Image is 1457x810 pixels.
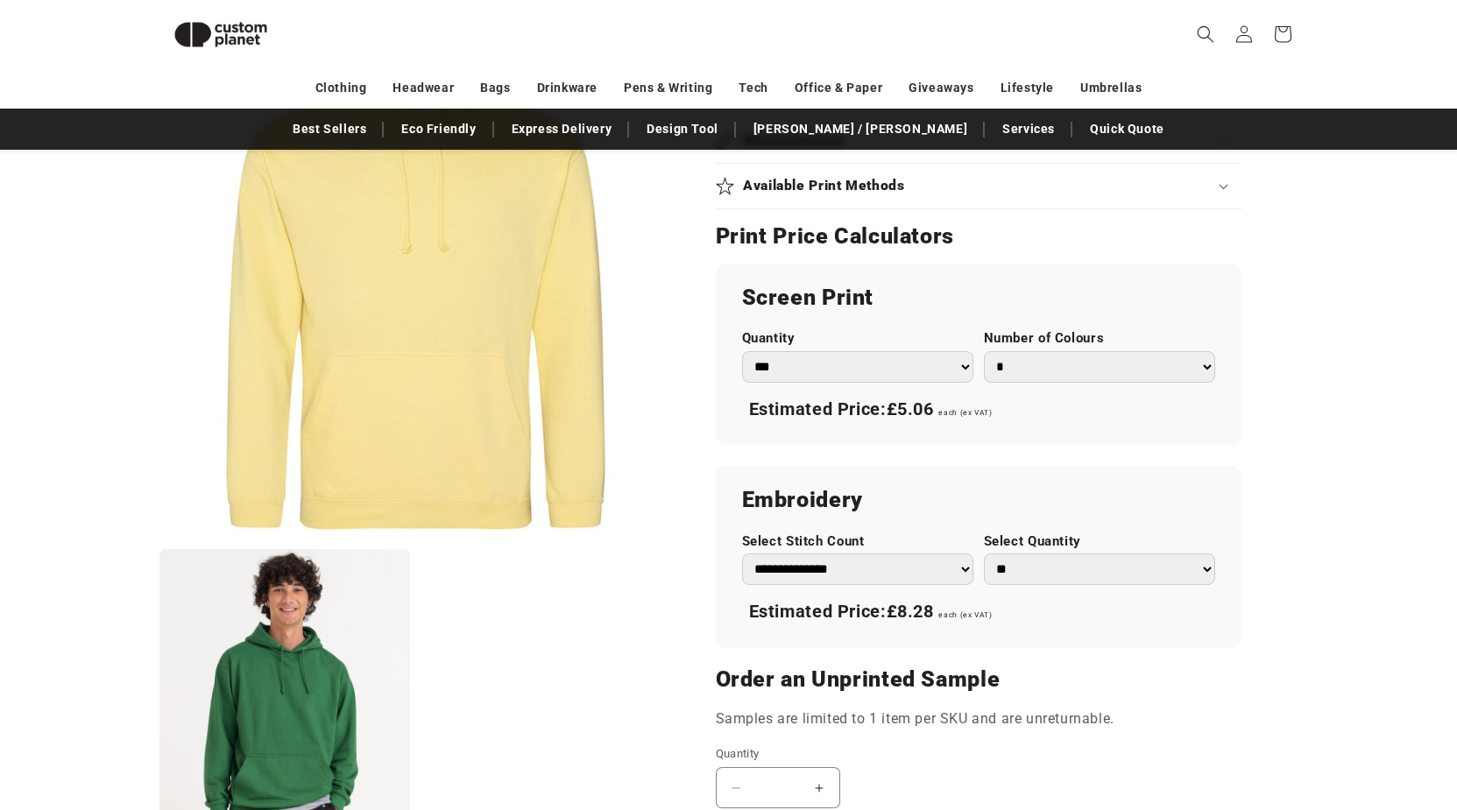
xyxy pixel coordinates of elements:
[315,73,367,103] a: Clothing
[887,398,934,419] span: £5.06
[1001,73,1054,103] a: Lifestyle
[716,666,1241,694] h2: Order an Unprinted Sample
[1186,15,1225,53] summary: Search
[994,114,1064,144] a: Services
[742,391,1215,428] div: Estimated Price:
[284,114,375,144] a: Best Sellers
[1164,621,1457,810] iframe: Chat Widget
[938,408,992,417] span: each (ex VAT)
[503,114,621,144] a: Express Delivery
[742,594,1215,630] div: Estimated Price:
[795,73,882,103] a: Office & Paper
[1080,73,1142,103] a: Umbrellas
[739,73,767,103] a: Tech
[638,114,727,144] a: Design Tool
[984,330,1215,347] label: Number of Colours
[716,745,1101,763] label: Quantity
[742,486,1215,514] h2: Embroidery
[624,73,712,103] a: Pens & Writing
[742,533,973,550] label: Select Stitch Count
[159,7,282,62] img: Custom Planet
[984,533,1215,550] label: Select Quantity
[938,610,992,619] span: each (ex VAT)
[393,114,484,144] a: Eco Friendly
[716,707,1241,732] p: Samples are limited to 1 item per SKU and are unreturnable.
[887,601,934,622] span: £8.28
[537,73,598,103] a: Drinkware
[716,222,1241,250] h2: Print Price Calculators
[480,73,510,103] a: Bags
[393,73,454,103] a: Headwear
[1081,114,1173,144] a: Quick Quote
[716,164,1241,208] summary: Available Print Methods
[745,114,976,144] a: [PERSON_NAME] / [PERSON_NAME]
[742,330,973,347] label: Quantity
[743,177,905,195] h2: Available Print Methods
[909,73,973,103] a: Giveaways
[742,284,1215,312] h2: Screen Print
